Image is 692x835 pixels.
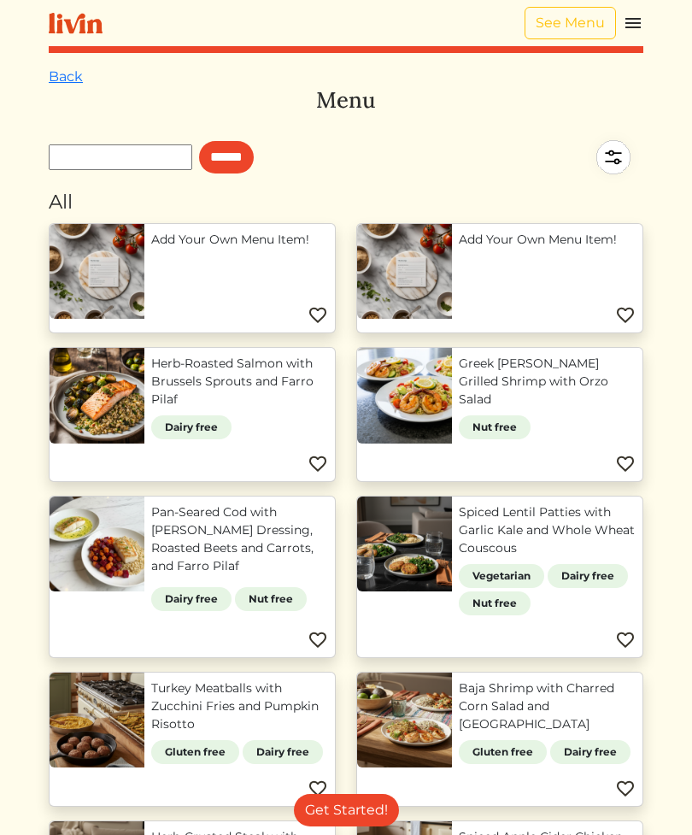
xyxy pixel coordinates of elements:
img: filter-5a7d962c2457a2d01fc3f3b070ac7679cf81506dd4bc827d76cf1eb68fb85cd7.svg [584,127,643,187]
img: livin-logo-a0d97d1a881af30f6274990eb6222085a2533c92bbd1e4f22c21b4f0d0e3210c.svg [49,13,103,34]
a: Herb-Roasted Salmon with Brussels Sprouts and Farro Pilaf [151,355,328,409]
a: Greek [PERSON_NAME] Grilled Shrimp with Orzo Salad [459,355,636,409]
img: Favorite menu item [308,305,328,326]
a: Add Your Own Menu Item! [151,231,328,249]
img: Favorite menu item [615,454,636,474]
a: Add Your Own Menu Item! [459,231,636,249]
a: Spiced Lentil Patties with Garlic Kale and Whole Wheat Couscous [459,503,636,557]
a: See Menu [525,7,616,39]
a: Get Started! [294,794,399,826]
img: Favorite menu item [308,630,328,650]
a: Pan-Seared Cod with [PERSON_NAME] Dressing, Roasted Beets and Carrots, and Farro Pilaf [151,503,328,575]
img: Favorite menu item [615,630,636,650]
img: Favorite menu item [615,305,636,326]
h3: Menu [49,87,643,114]
a: Turkey Meatballs with Zucchini Fries and Pumpkin Risotto [151,679,328,733]
a: Back [49,68,83,85]
img: Favorite menu item [308,454,328,474]
div: All [49,187,643,216]
a: Baja Shrimp with Charred Corn Salad and [GEOGRAPHIC_DATA] [459,679,636,733]
img: Favorite menu item [308,779,328,799]
img: Favorite menu item [615,779,636,799]
img: menu_hamburger-cb6d353cf0ecd9f46ceae1c99ecbeb4a00e71ca567a856bd81f57e9d8c17bb26.svg [623,13,643,33]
